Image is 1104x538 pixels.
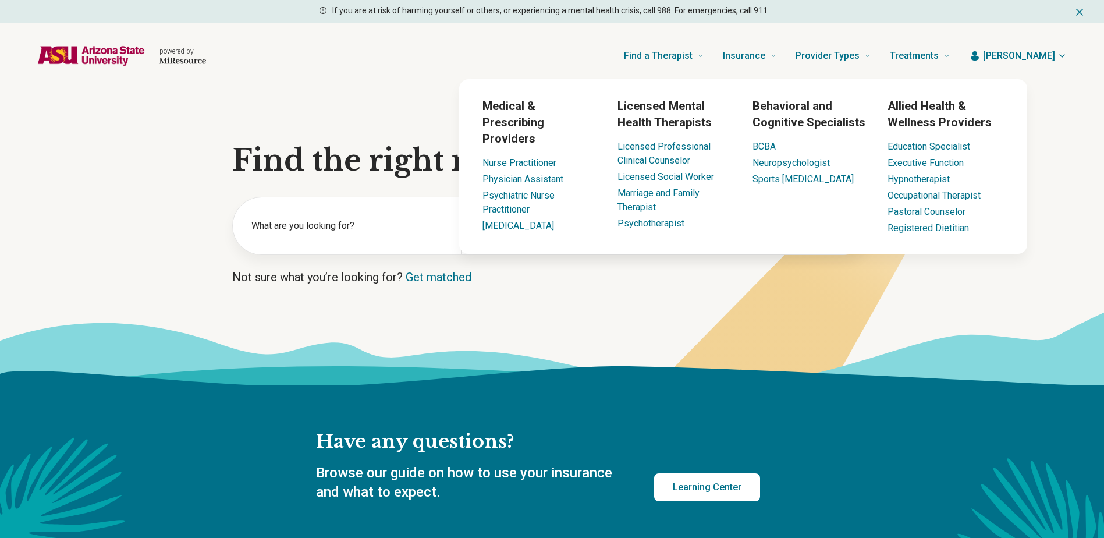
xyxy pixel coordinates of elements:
[888,222,969,233] a: Registered Dietitian
[251,219,447,233] label: What are you looking for?
[969,49,1067,63] button: [PERSON_NAME]
[389,79,1097,254] div: Provider Types
[752,141,776,152] a: BCBA
[617,171,714,182] a: Licensed Social Worker
[232,269,872,285] p: Not sure what you’re looking for?
[316,463,626,502] p: Browse our guide on how to use your insurance and what to expect.
[232,143,872,178] h1: Find the right mental health care for you
[888,98,1004,130] h3: Allied Health & Wellness Providers
[796,33,871,79] a: Provider Types
[983,49,1055,63] span: [PERSON_NAME]
[1074,5,1085,19] button: Dismiss
[482,174,563,185] a: Physician Assistant
[617,141,711,166] a: Licensed Professional Clinical Counselor
[482,190,555,215] a: Psychiatric Nurse Practitioner
[654,473,760,501] a: Learning Center
[888,174,950,185] a: Hypnotherapist
[37,37,206,75] a: Home page
[159,47,206,56] p: powered by
[617,187,700,213] a: Marriage and Family Therapist
[332,5,769,17] p: If you are at risk of harming yourself or others, or experiencing a mental health crisis, call 98...
[888,141,970,152] a: Education Specialist
[890,33,950,79] a: Treatments
[482,220,554,231] a: [MEDICAL_DATA]
[888,190,981,201] a: Occupational Therapist
[723,33,777,79] a: Insurance
[890,48,939,64] span: Treatments
[888,206,965,217] a: Pastoral Counselor
[752,98,869,130] h3: Behavioral and Cognitive Specialists
[796,48,860,64] span: Provider Types
[482,157,556,168] a: Nurse Practitioner
[752,174,854,185] a: Sports [MEDICAL_DATA]
[888,157,964,168] a: Executive Function
[624,33,704,79] a: Find a Therapist
[316,430,760,454] h2: Have any questions?
[482,98,599,147] h3: Medical & Prescribing Providers
[723,48,765,64] span: Insurance
[752,157,830,168] a: Neuropsychologist
[406,270,471,284] a: Get matched
[617,98,734,130] h3: Licensed Mental Health Therapists
[617,218,684,229] a: Psychotherapist
[624,48,693,64] span: Find a Therapist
